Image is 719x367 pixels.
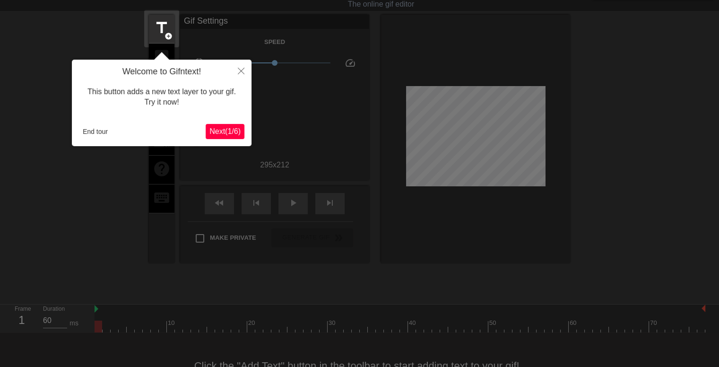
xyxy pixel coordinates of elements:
span: Next ( 1 / 6 ) [209,127,241,135]
button: End tour [79,124,112,139]
button: Close [231,60,251,81]
h4: Welcome to Gifntext! [79,67,244,77]
button: Next [206,124,244,139]
div: This button adds a new text layer to your gif. Try it now! [79,77,244,117]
